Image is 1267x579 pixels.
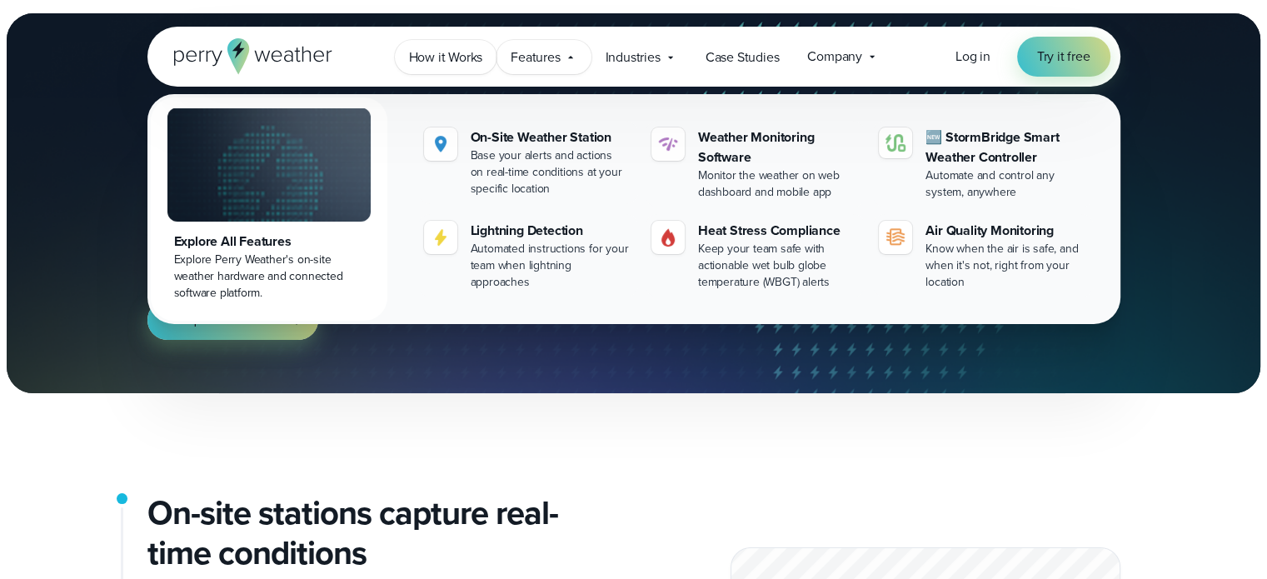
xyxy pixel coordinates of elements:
[471,147,631,197] div: Base your alerts and actions on real-time conditions at your specific location
[1037,47,1090,67] span: Try it free
[174,232,364,252] div: Explore All Features
[147,300,319,340] a: Request more info
[885,227,905,247] img: aqi-icon.svg
[645,214,865,297] a: Heat Stress Compliance Keep your team safe with actionable wet bulb globe temperature (WBGT) alerts
[417,214,638,297] a: Lightning Detection Automated instructions for your team when lightning approaches
[174,252,364,302] div: Explore Perry Weather's on-site weather hardware and connected software platform.
[658,134,678,154] img: software-icon.svg
[955,47,990,66] span: Log in
[706,47,780,67] span: Case Studies
[511,47,560,67] span: Features
[1017,37,1110,77] a: Try it free
[925,167,1086,201] div: Automate and control any system, anywhere
[471,221,631,241] div: Lightning Detection
[606,47,661,67] span: Industries
[409,47,483,67] span: How it Works
[698,241,859,291] div: Keep your team safe with actionable wet bulb globe temperature (WBGT) alerts
[151,97,387,321] a: Explore All Features Explore Perry Weather's on-site weather hardware and connected software plat...
[431,227,451,247] img: lightning-icon.svg
[691,40,794,74] a: Case Studies
[645,121,865,207] a: Weather Monitoring Software Monitor the weather on web dashboard and mobile app
[925,221,1086,241] div: Air Quality Monitoring
[698,221,859,241] div: Heat Stress Compliance
[698,167,859,201] div: Monitor the weather on web dashboard and mobile app
[872,214,1093,297] a: Air Quality Monitoring Know when the air is safe, and when it's not, right from your location
[698,127,859,167] div: Weather Monitoring Software
[471,127,631,147] div: On-Site Weather Station
[925,127,1086,167] div: 🆕 StormBridge Smart Weather Controller
[395,40,497,74] a: How it Works
[471,241,631,291] div: Automated instructions for your team when lightning approaches
[955,47,990,67] a: Log in
[417,121,638,204] a: On-Site Weather Station Base your alerts and actions on real-time conditions at your specific loc...
[925,241,1086,291] div: Know when the air is safe, and when it's not, right from your location
[885,134,905,152] img: stormbridge-icon-V6.svg
[147,493,621,573] h2: On-site stations capture real-time conditions
[807,47,862,67] span: Company
[431,134,451,154] img: Location.svg
[872,121,1093,207] a: 🆕 StormBridge Smart Weather Controller Automate and control any system, anywhere
[658,227,678,247] img: Gas.svg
